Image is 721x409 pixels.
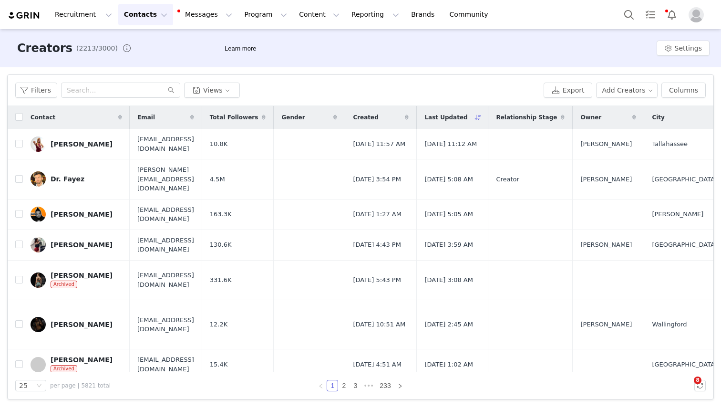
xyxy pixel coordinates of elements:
[51,210,113,218] div: [PERSON_NAME]
[580,320,632,329] span: [PERSON_NAME]
[31,136,122,152] a: [PERSON_NAME]
[424,113,467,122] span: Last Updated
[338,380,350,391] li: 2
[210,175,225,184] span: 4.5M
[31,356,122,373] a: [PERSON_NAME]Archived
[683,7,713,22] button: Profile
[61,83,180,98] input: Search...
[580,113,601,122] span: Owner
[31,171,46,187] img: 4f54be25-7560-4741-91e9-e220d74826c3.jpg
[444,4,498,25] a: Community
[137,113,155,122] span: Email
[118,4,173,25] button: Contacts
[293,4,345,25] button: Content
[544,83,592,98] button: Export
[496,175,519,184] span: Creator
[31,113,55,122] span: Contact
[51,272,113,279] div: [PERSON_NAME]
[31,317,122,332] a: [PERSON_NAME]
[674,377,697,399] iframe: Intercom live chat
[137,236,194,254] span: [EMAIL_ADDRESS][DOMAIN_NAME]
[8,11,41,20] img: grin logo
[353,113,378,122] span: Created
[31,207,46,222] img: e7321c24-c4b6-4bf9-85ce-6af6e2439bb3.jpg
[353,210,402,219] span: [DATE] 1:27 AM
[496,113,557,122] span: Relationship Stage
[137,271,194,289] span: [EMAIL_ADDRESS][DOMAIN_NAME]
[51,365,77,373] span: Archived
[353,320,405,329] span: [DATE] 10:51 AM
[51,175,84,183] div: Dr. Fayez
[49,4,118,25] button: Recruitment
[327,380,338,391] a: 1
[210,139,227,149] span: 10.8K
[210,113,258,122] span: Total Followers
[137,165,194,193] span: [PERSON_NAME][EMAIL_ADDRESS][DOMAIN_NAME]
[31,237,46,252] img: 0cf51769-7d21-4f20-9e2d-8c3c91099988.jpg
[36,383,42,389] i: icon: down
[424,240,473,250] span: [DATE] 3:59 AM
[19,380,28,391] div: 25
[397,383,403,389] i: icon: right
[210,275,232,285] span: 331.6K
[424,275,473,285] span: [DATE] 3:08 AM
[640,4,661,25] a: Tasks
[315,380,327,391] li: Previous Page
[137,205,194,224] span: [EMAIL_ADDRESS][DOMAIN_NAME]
[661,4,682,25] button: Notifications
[31,272,122,289] a: [PERSON_NAME]Archived
[377,380,393,391] a: 233
[31,237,122,252] a: [PERSON_NAME]
[137,135,194,153] span: [EMAIL_ADDRESS][DOMAIN_NAME]
[394,380,406,391] li: Next Page
[31,317,46,332] img: 877c458f-99d7-4597-9f72-439f4a210d32.jpg
[361,380,376,391] span: •••
[353,139,405,149] span: [DATE] 11:57 AM
[694,377,701,384] span: 8
[424,175,473,184] span: [DATE] 5:08 AM
[210,360,227,369] span: 15.4K
[15,83,57,98] button: Filters
[652,113,664,122] span: City
[596,83,658,98] button: Add Creators
[51,241,113,249] div: [PERSON_NAME]
[353,360,402,369] span: [DATE] 4:51 AM
[376,380,394,391] li: 233
[238,4,293,25] button: Program
[353,275,401,285] span: [DATE] 5:43 PM
[31,273,46,288] img: 92ca8a11-1adb-4288-8d35-852b0328df9b--s.jpg
[31,207,122,222] a: [PERSON_NAME]
[689,7,704,22] img: placeholder-profile.jpg
[174,4,238,25] button: Messages
[346,4,405,25] button: Reporting
[361,380,376,391] li: Next 3 Pages
[618,4,639,25] button: Search
[50,381,111,390] span: per page | 5821 total
[580,139,632,149] span: [PERSON_NAME]
[661,83,706,98] button: Columns
[210,210,232,219] span: 163.3K
[184,83,240,98] button: Views
[51,321,113,328] div: [PERSON_NAME]
[353,240,401,250] span: [DATE] 4:43 PM
[223,44,258,53] div: Tooltip anchor
[424,139,477,149] span: [DATE] 11:12 AM
[424,360,473,369] span: [DATE] 1:02 AM
[281,113,305,122] span: Gender
[31,171,122,187] a: Dr. Fayez
[424,210,473,219] span: [DATE] 5:05 AM
[580,240,632,250] span: [PERSON_NAME]
[168,87,175,94] i: icon: search
[51,140,113,148] div: [PERSON_NAME]
[76,43,118,53] span: (2213/3000)
[405,4,443,25] a: Brands
[210,320,227,329] span: 12.2K
[318,383,324,389] i: icon: left
[424,320,473,329] span: [DATE] 2:45 AM
[350,380,360,391] a: 3
[51,281,77,288] span: Archived
[137,315,194,334] span: [EMAIL_ADDRESS][DOMAIN_NAME]
[353,175,401,184] span: [DATE] 3:54 PM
